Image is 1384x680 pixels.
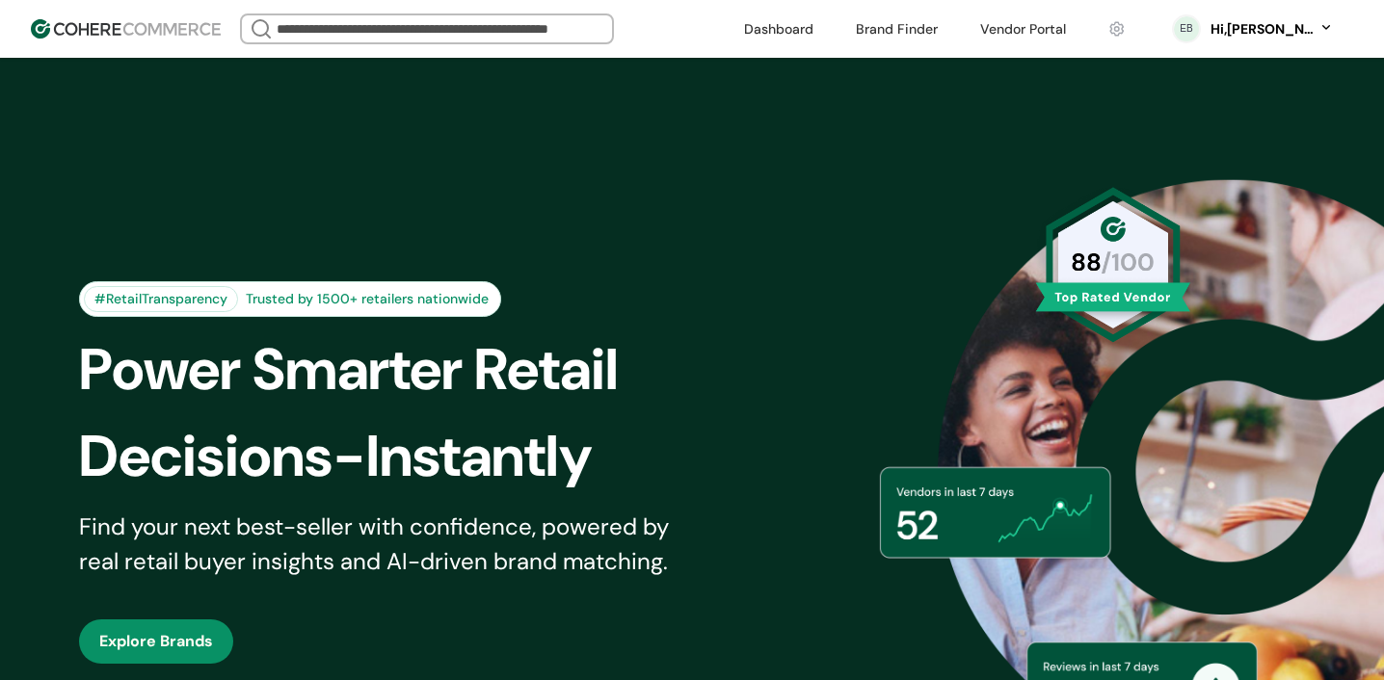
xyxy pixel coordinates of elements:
div: Decisions-Instantly [79,413,727,500]
div: Trusted by 1500+ retailers nationwide [238,289,496,309]
button: Explore Brands [79,619,233,664]
img: Cohere Logo [31,19,221,39]
div: Power Smarter Retail [79,327,727,413]
button: Hi,[PERSON_NAME] [1209,19,1334,39]
div: Hi, [PERSON_NAME] [1209,19,1315,39]
div: #RetailTransparency [84,286,238,312]
div: Find your next best-seller with confidence, powered by real retail buyer insights and AI-driven b... [79,510,694,579]
svg: 0 percent [1172,14,1201,43]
